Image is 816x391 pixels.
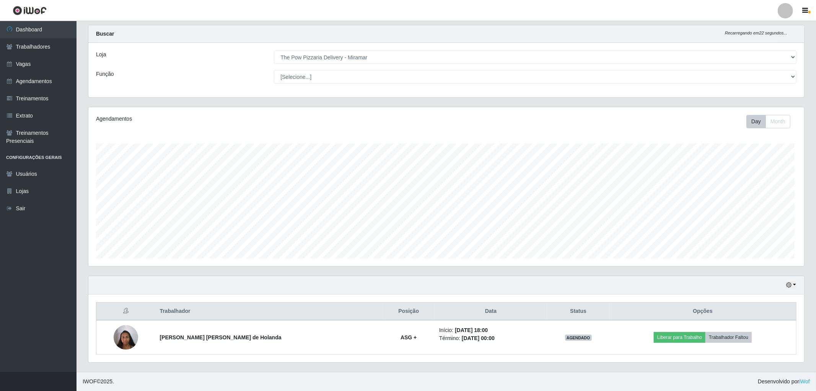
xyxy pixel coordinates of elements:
[746,115,790,128] div: First group
[155,303,383,321] th: Trabalhador
[547,303,609,321] th: Status
[435,303,547,321] th: Data
[746,115,766,128] button: Day
[96,51,106,59] label: Loja
[725,31,787,35] i: Recarregando em 22 segundos...
[96,115,381,123] div: Agendamentos
[83,378,97,384] span: IWOF
[746,115,796,128] div: Toolbar with button groups
[114,321,138,353] img: 1664803341239.jpeg
[766,115,790,128] button: Month
[758,378,810,386] span: Desenvolvido por
[654,332,705,343] button: Liberar para Trabalho
[609,303,796,321] th: Opções
[439,326,542,334] li: Início:
[96,31,114,37] strong: Buscar
[83,378,114,386] span: © 2025 .
[160,334,281,340] strong: [PERSON_NAME] [PERSON_NAME] de Holanda
[455,327,488,333] time: [DATE] 18:00
[383,303,435,321] th: Posição
[439,334,542,342] li: Término:
[799,378,810,384] a: iWof
[13,6,47,15] img: CoreUI Logo
[96,70,114,78] label: Função
[705,332,752,343] button: Trabalhador Faltou
[565,335,592,341] span: AGENDADO
[462,335,495,341] time: [DATE] 00:00
[401,334,417,340] strong: ASG +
